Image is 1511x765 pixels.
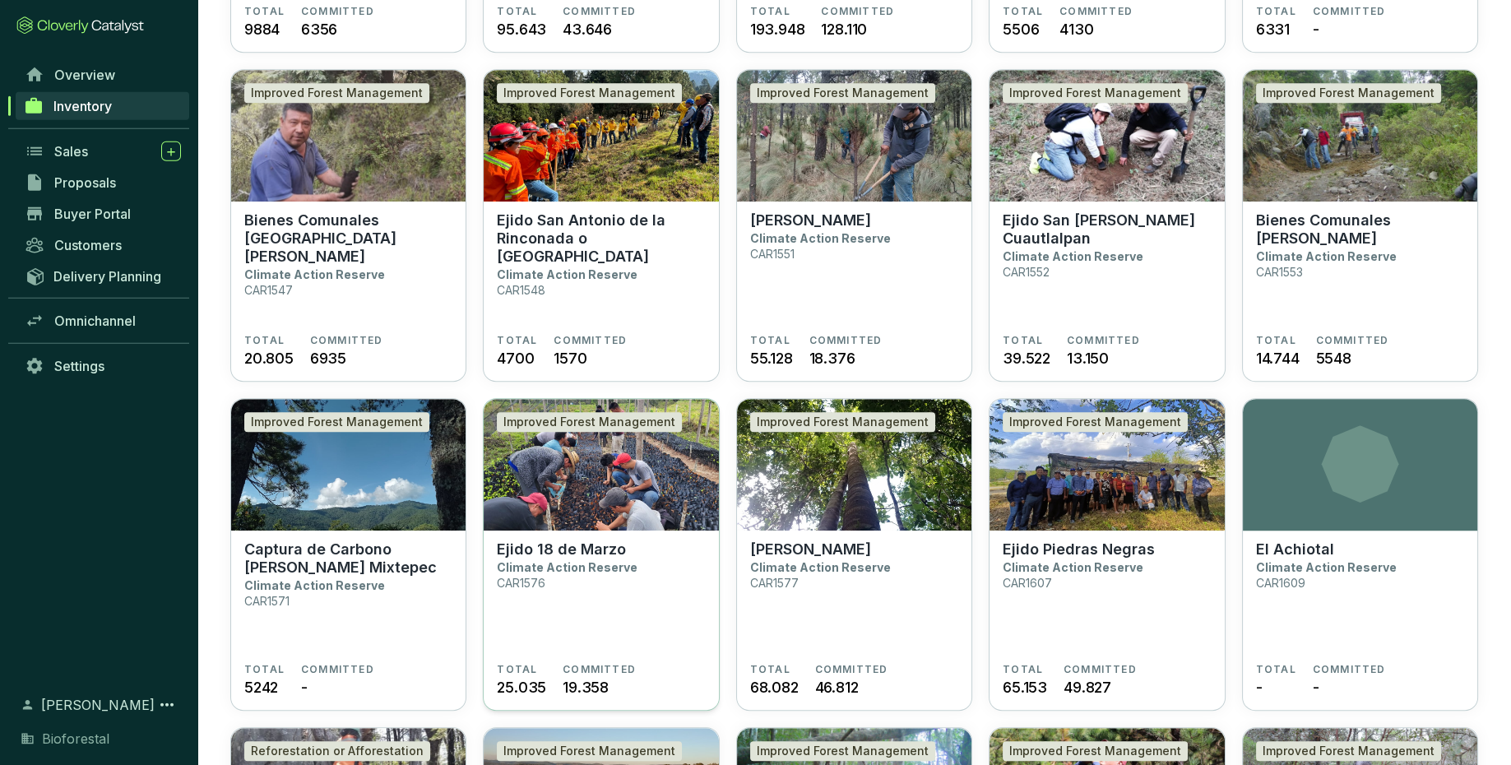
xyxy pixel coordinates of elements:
[821,5,894,18] span: COMMITTED
[1003,741,1188,761] div: Improved Forest Management
[1003,334,1043,347] span: TOTAL
[301,663,374,676] span: COMMITTED
[750,663,790,676] span: TOTAL
[301,18,337,40] span: 6356
[16,262,189,290] a: Delivery Planning
[53,268,161,285] span: Delivery Planning
[750,576,799,590] p: CAR1577
[1313,676,1319,698] span: -
[750,18,805,40] span: 193.948
[750,231,891,245] p: Climate Action Reserve
[750,540,871,559] p: [PERSON_NAME]
[750,334,790,347] span: TOTAL
[497,347,534,369] span: 4700
[1003,18,1039,40] span: 5506
[1003,249,1143,263] p: Climate Action Reserve
[497,412,682,432] div: Improved Forest Management
[1003,211,1211,248] p: Ejido San [PERSON_NAME] Cuautlalpan
[563,663,636,676] span: COMMITTED
[1003,5,1043,18] span: TOTAL
[1003,83,1188,103] div: Improved Forest Management
[497,663,537,676] span: TOTAL
[54,67,115,83] span: Overview
[16,307,189,335] a: Omnichannel
[244,18,280,40] span: 9884
[750,5,790,18] span: TOTAL
[750,347,793,369] span: 55.128
[815,676,859,698] span: 46.812
[244,663,285,676] span: TOTAL
[990,399,1224,531] img: Ejido Piedras Negras
[54,174,116,191] span: Proposals
[1256,347,1300,369] span: 14.744
[1315,334,1388,347] span: COMMITTED
[484,399,718,531] img: Ejido 18 de Marzo
[244,5,285,18] span: TOTAL
[736,398,972,711] a: Ejido ChunhuhubImproved Forest Management[PERSON_NAME]Climate Action ReserveCAR1577TOTAL68.082COM...
[16,61,189,89] a: Overview
[1313,5,1386,18] span: COMMITTED
[750,560,891,574] p: Climate Action Reserve
[1003,576,1052,590] p: CAR1607
[244,741,430,761] div: Reforestation or Afforestation
[1064,676,1111,698] span: 49.827
[809,347,855,369] span: 18.376
[1256,83,1441,103] div: Improved Forest Management
[750,83,935,103] div: Improved Forest Management
[821,18,867,40] span: 128.110
[554,347,586,369] span: 1570
[41,695,155,715] span: [PERSON_NAME]
[244,676,278,698] span: 5242
[1256,676,1263,698] span: -
[1313,663,1386,676] span: COMMITTED
[484,70,718,202] img: Ejido San Antonio de la Rinconada o Tlaltecahuacan
[497,560,637,574] p: Climate Action Reserve
[16,352,189,380] a: Settings
[1256,18,1290,40] span: 6331
[1003,347,1050,369] span: 39.522
[1256,741,1441,761] div: Improved Forest Management
[1059,5,1133,18] span: COMMITTED
[244,540,452,577] p: Captura de Carbono [PERSON_NAME] Mixtepec
[1256,540,1334,559] p: El Achiotal
[244,412,429,432] div: Improved Forest Management
[16,169,189,197] a: Proposals
[244,267,385,281] p: Climate Action Reserve
[554,334,627,347] span: COMMITTED
[1256,576,1305,590] p: CAR1609
[1256,249,1397,263] p: Climate Action Reserve
[16,137,189,165] a: Sales
[244,594,290,608] p: CAR1571
[1256,5,1296,18] span: TOTAL
[230,69,466,382] a: Bienes Comunales San Pedro EcatzingoImproved Forest ManagementBienes Comunales [GEOGRAPHIC_DATA][...
[750,247,795,261] p: CAR1551
[497,741,682,761] div: Improved Forest Management
[1256,211,1464,248] p: Bienes Comunales [PERSON_NAME]
[1256,265,1303,279] p: CAR1553
[244,334,285,347] span: TOTAL
[563,5,636,18] span: COMMITTED
[990,70,1224,202] img: Ejido San Martín Cuautlalpan
[1256,663,1296,676] span: TOTAL
[736,69,972,382] a: Ejido TlalmanalcoImproved Forest Management[PERSON_NAME]Climate Action ReserveCAR1551TOTAL55.128C...
[497,540,626,559] p: Ejido 18 de Marzo
[563,676,609,698] span: 19.358
[1059,18,1093,40] span: 4130
[1067,347,1109,369] span: 13.150
[16,200,189,228] a: Buyer Portal
[1067,334,1140,347] span: COMMITTED
[750,741,935,761] div: Improved Forest Management
[301,676,308,698] span: -
[244,83,429,103] div: Improved Forest Management
[497,576,545,590] p: CAR1576
[54,206,131,222] span: Buyer Portal
[231,399,466,531] img: Captura de Carbono Forestal Asunción Mixtepec
[750,676,799,698] span: 68.082
[750,211,871,229] p: [PERSON_NAME]
[54,237,122,253] span: Customers
[42,729,109,749] span: Bioforestal
[244,578,385,592] p: Climate Action Reserve
[497,676,546,698] span: 25.035
[244,347,294,369] span: 20.805
[1003,560,1143,574] p: Climate Action Reserve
